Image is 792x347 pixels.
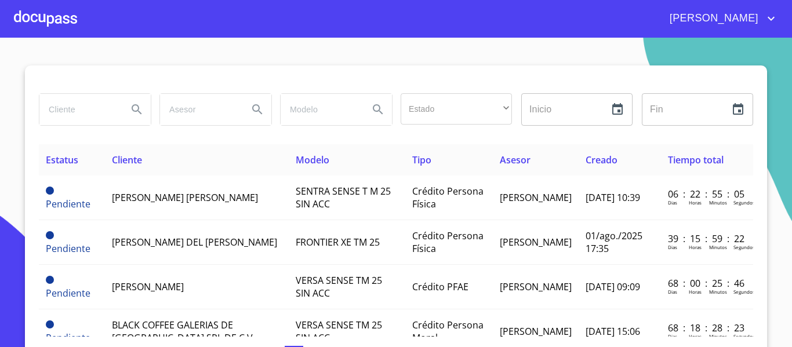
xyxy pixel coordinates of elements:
span: Pendiente [46,198,90,210]
p: Horas [689,199,702,206]
span: [PERSON_NAME] [661,9,764,28]
span: 01/ago./2025 17:35 [586,229,642,255]
p: Minutos [709,333,727,339]
p: Horas [689,333,702,339]
p: 68 : 18 : 28 : 23 [668,322,746,334]
span: Pendiente [46,242,90,255]
p: Dias [668,199,677,206]
span: [PERSON_NAME] [PERSON_NAME] [112,191,258,204]
span: VERSA SENSE TM 25 SIN ACC [296,319,382,344]
span: [PERSON_NAME] DEL [PERSON_NAME] [112,236,277,249]
span: Crédito Persona Física [412,185,484,210]
span: [DATE] 15:06 [586,325,640,338]
span: Pendiente [46,320,54,328]
span: Pendiente [46,187,54,195]
span: FRONTIER XE TM 25 [296,236,380,249]
p: Dias [668,288,677,295]
span: Cliente [112,154,142,166]
input: search [39,94,118,125]
p: Segundos [733,199,755,206]
input: search [160,94,239,125]
span: [PERSON_NAME] [500,325,572,338]
span: Pendiente [46,287,90,299]
span: Asesor [500,154,531,166]
span: Crédito Persona Física [412,229,484,255]
p: Segundos [733,288,755,295]
p: Segundos [733,333,755,339]
p: Horas [689,288,702,295]
span: [DATE] 10:39 [586,191,640,204]
p: Minutos [709,199,727,206]
p: 68 : 00 : 25 : 46 [668,277,746,290]
span: [PERSON_NAME] [500,236,572,249]
span: SENTRA SENSE T M 25 SIN ACC [296,185,391,210]
button: account of current user [661,9,778,28]
span: Pendiente [46,231,54,239]
button: Search [123,96,151,123]
span: [PERSON_NAME] [112,280,184,293]
p: Horas [689,244,702,250]
span: Crédito PFAE [412,280,468,293]
span: Tiempo total [668,154,724,166]
span: [PERSON_NAME] [500,191,572,204]
p: 39 : 15 : 59 : 22 [668,232,746,245]
button: Search [244,96,271,123]
span: [DATE] 09:09 [586,280,640,293]
span: Pendiente [46,331,90,344]
button: Search [364,96,392,123]
span: Crédito Persona Moral [412,319,484,344]
p: Segundos [733,244,755,250]
input: search [281,94,359,125]
span: Pendiente [46,276,54,284]
span: Tipo [412,154,431,166]
p: Dias [668,333,677,339]
p: Minutos [709,244,727,250]
p: Minutos [709,288,727,295]
span: BLACK COFFEE GALERIAS DE [GEOGRAPHIC_DATA] SRL DE C.V. [112,319,255,344]
span: Modelo [296,154,329,166]
span: [PERSON_NAME] [500,280,572,293]
span: Estatus [46,154,78,166]
p: 06 : 22 : 55 : 05 [668,188,746,200]
span: VERSA SENSE TM 25 SIN ACC [296,274,382,299]
div: ​ [401,93,512,125]
span: Creado [586,154,617,166]
p: Dias [668,244,677,250]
